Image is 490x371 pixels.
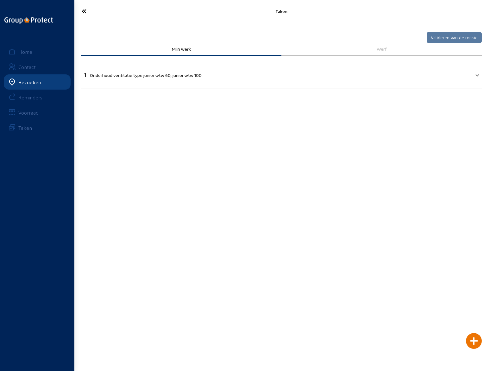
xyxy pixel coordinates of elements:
img: logo-oneline.png [4,17,53,24]
a: Reminders [4,90,71,105]
a: Bezoeken [4,74,71,90]
div: Werf [286,46,477,52]
div: Voorraad [18,110,39,116]
div: Mijn werk [85,46,277,52]
div: Home [18,49,32,55]
span: 1 [84,72,86,78]
div: Reminders [18,94,42,100]
div: Contact [18,64,36,70]
mat-expansion-panel-header: 1Onderhoud ventilatie type junior wtw 60, junior wtw 100 [81,63,482,85]
a: Taken [4,120,71,135]
a: Voorraad [4,105,71,120]
span: Onderhoud ventilatie type junior wtw 60, junior wtw 100 [90,72,202,78]
a: Home [4,44,71,59]
div: Bezoeken [18,79,41,85]
a: Contact [4,59,71,74]
div: Taken [142,9,421,14]
div: Taken [18,125,32,131]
